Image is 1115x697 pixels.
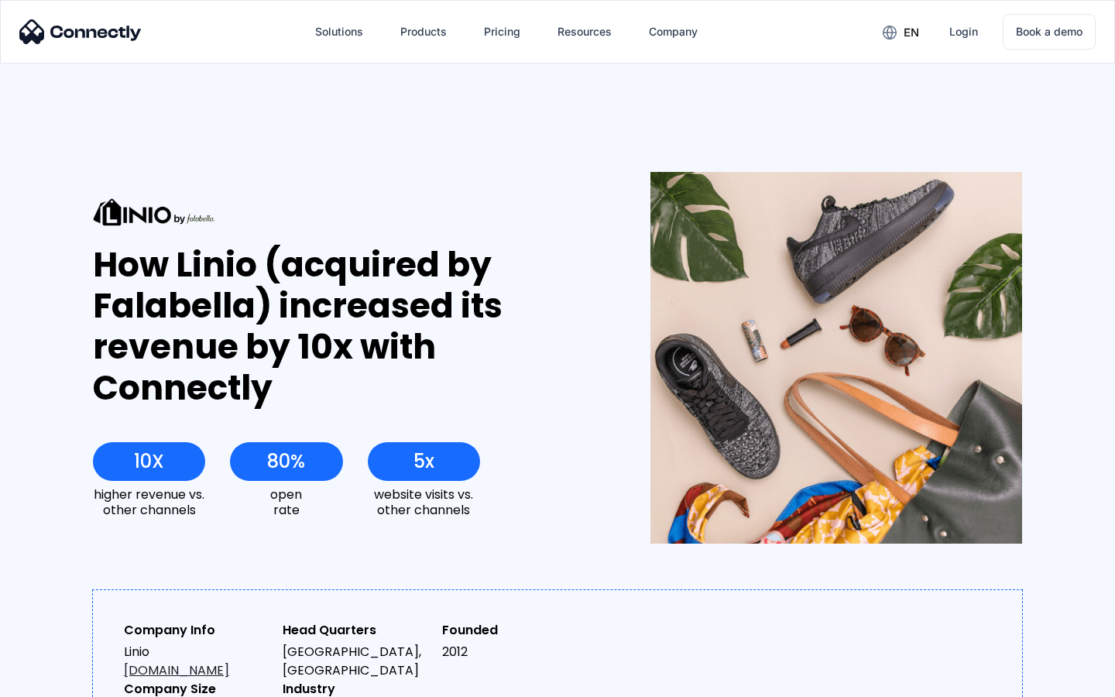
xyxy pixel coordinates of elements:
div: 2012 [442,643,588,661]
div: open rate [230,487,342,517]
div: [GEOGRAPHIC_DATA], [GEOGRAPHIC_DATA] [283,643,429,680]
div: website visits vs. other channels [368,487,480,517]
div: 5x [413,451,434,472]
div: 80% [267,451,305,472]
div: Resources [557,21,612,43]
div: 10X [134,451,164,472]
ul: Language list [31,670,93,692]
div: Products [400,21,447,43]
aside: Language selected: English [15,670,93,692]
div: Login [949,21,978,43]
a: Pricing [472,13,533,50]
div: Linio [124,643,270,680]
div: higher revenue vs. other channels [93,487,205,517]
a: Book a demo [1003,14,1096,50]
img: Connectly Logo [19,19,142,44]
div: Solutions [315,21,363,43]
div: Pricing [484,21,520,43]
div: How Linio (acquired by Falabella) increased its revenue by 10x with Connectly [93,245,594,408]
div: Company [649,21,698,43]
a: [DOMAIN_NAME] [124,661,229,679]
a: Login [937,13,990,50]
div: en [904,22,919,43]
div: Founded [442,621,588,640]
div: Head Quarters [283,621,429,640]
div: Company Info [124,621,270,640]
